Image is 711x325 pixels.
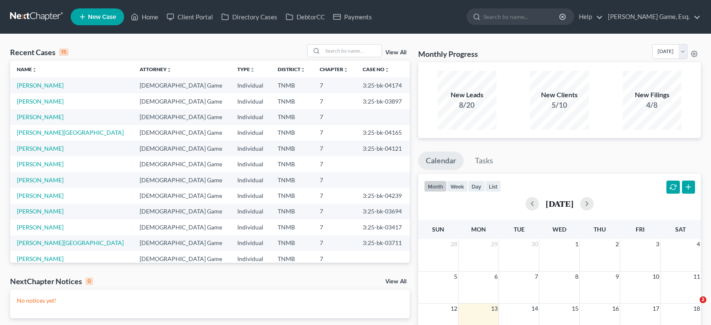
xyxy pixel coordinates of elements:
td: 7 [313,77,356,93]
a: [PERSON_NAME] [17,145,64,152]
span: Wed [552,226,566,233]
span: New Case [88,14,116,20]
td: TNMB [271,235,313,251]
td: 7 [313,125,356,141]
td: Individual [231,109,271,125]
a: [PERSON_NAME] [17,224,64,231]
td: Individual [231,219,271,235]
td: [DEMOGRAPHIC_DATA] Game [133,235,231,251]
span: 6 [493,272,499,282]
td: Individual [231,188,271,203]
i: unfold_more [343,67,348,72]
a: Directory Cases [217,9,281,24]
button: week [447,181,468,192]
a: DebtorCC [281,9,329,24]
a: Tasks [467,152,501,170]
a: Case Nounfold_more [363,66,390,72]
span: 3 [655,239,660,249]
td: Individual [231,156,271,172]
td: 7 [313,204,356,219]
span: 12 [450,304,458,314]
span: 13 [490,304,499,314]
button: day [468,181,485,192]
button: list [485,181,501,192]
td: 7 [313,93,356,109]
td: 7 [313,172,356,188]
td: Individual [231,235,271,251]
a: [PERSON_NAME][GEOGRAPHIC_DATA] [17,129,124,136]
a: [PERSON_NAME] [17,208,64,215]
a: [PERSON_NAME] [17,192,64,199]
td: Individual [231,93,271,109]
a: View All [385,279,406,285]
td: Individual [231,251,271,266]
span: Thu [594,226,606,233]
td: 3:25-bk-04165 [356,125,410,141]
span: 7 [534,272,539,282]
div: Recent Cases [10,47,69,57]
i: unfold_more [250,67,255,72]
h2: [DATE] [546,199,573,208]
td: TNMB [271,172,313,188]
td: 3:25-bk-04239 [356,188,410,203]
a: [PERSON_NAME] [17,82,64,89]
td: 3:25-bk-03694 [356,204,410,219]
span: 30 [531,239,539,249]
td: TNMB [271,204,313,219]
i: unfold_more [385,67,390,72]
td: 3:25-bk-03897 [356,93,410,109]
td: TNMB [271,251,313,266]
td: [DEMOGRAPHIC_DATA] Game [133,77,231,93]
td: [DEMOGRAPHIC_DATA] Game [133,93,231,109]
span: 14 [531,304,539,314]
h3: Monthly Progress [418,49,478,59]
td: Individual [231,204,271,219]
span: 16 [611,304,620,314]
td: 3:25-bk-04121 [356,141,410,156]
div: 0 [85,277,93,285]
a: Typeunfold_more [237,66,255,72]
span: 10 [652,272,660,282]
span: 29 [490,239,499,249]
td: 7 [313,109,356,125]
span: 4 [696,239,701,249]
span: 15 [571,304,579,314]
td: [DEMOGRAPHIC_DATA] Game [133,188,231,203]
a: Payments [329,9,376,24]
td: [DEMOGRAPHIC_DATA] Game [133,109,231,125]
td: TNMB [271,188,313,203]
a: [PERSON_NAME][GEOGRAPHIC_DATA] [17,239,124,246]
span: Mon [471,226,486,233]
a: Chapterunfold_more [320,66,348,72]
td: Individual [231,125,271,141]
span: 11 [692,272,701,282]
td: Individual [231,141,271,156]
span: 2 [615,239,620,249]
span: Sun [432,226,444,233]
i: unfold_more [32,67,37,72]
p: No notices yet! [17,296,403,305]
div: New Clients [530,90,589,100]
td: TNMB [271,125,313,141]
i: unfold_more [167,67,172,72]
a: View All [385,50,406,56]
a: [PERSON_NAME] [17,176,64,184]
a: Home [127,9,162,24]
td: 7 [313,251,356,266]
td: 7 [313,141,356,156]
a: [PERSON_NAME] [17,98,64,105]
span: 28 [450,239,458,249]
a: [PERSON_NAME] [17,160,64,168]
span: 8 [574,272,579,282]
a: [PERSON_NAME] [17,255,64,262]
td: TNMB [271,141,313,156]
span: 9 [615,272,620,282]
td: [DEMOGRAPHIC_DATA] Game [133,156,231,172]
input: Search by name... [323,45,382,57]
td: [DEMOGRAPHIC_DATA] Game [133,219,231,235]
td: Individual [231,77,271,93]
input: Search by name... [483,9,560,24]
div: New Leads [438,90,496,100]
span: Tue [514,226,525,233]
iframe: Intercom live chat [682,296,703,317]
